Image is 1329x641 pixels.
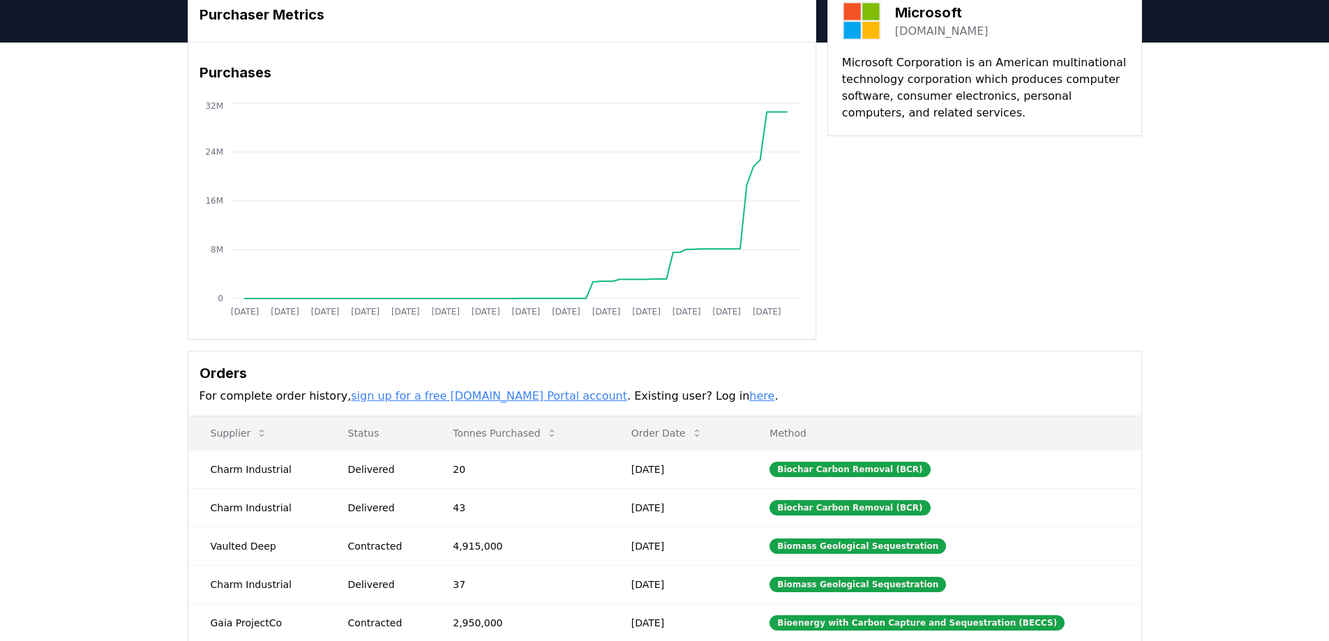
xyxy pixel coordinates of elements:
h3: Orders [200,363,1130,384]
td: 4,915,000 [430,527,609,565]
p: For complete order history, . Existing user? Log in . [200,388,1130,405]
div: Contracted [348,616,420,630]
tspan: [DATE] [511,307,540,317]
div: Biomass Geological Sequestration [769,538,946,554]
div: Delivered [348,578,420,591]
td: Charm Industrial [188,565,326,603]
h3: Purchaser Metrics [200,4,804,25]
tspan: [DATE] [752,307,781,317]
td: Charm Industrial [188,450,326,488]
td: Vaulted Deep [188,527,326,565]
tspan: 0 [218,294,223,303]
tspan: 8M [211,245,223,255]
h3: Purchases [200,62,804,83]
a: sign up for a free [DOMAIN_NAME] Portal account [351,389,627,402]
div: Delivered [348,501,420,515]
td: [DATE] [609,488,748,527]
div: Delivered [348,462,420,476]
tspan: [DATE] [310,307,339,317]
tspan: [DATE] [472,307,500,317]
div: Contracted [348,539,420,553]
p: Status [337,426,420,440]
td: 37 [430,565,609,603]
div: Biomass Geological Sequestration [769,577,946,592]
td: [DATE] [609,565,748,603]
td: 43 [430,488,609,527]
button: Order Date [620,419,714,447]
td: Charm Industrial [188,488,326,527]
img: Microsoft-logo [842,1,881,40]
tspan: [DATE] [431,307,460,317]
tspan: [DATE] [230,307,259,317]
tspan: [DATE] [391,307,419,317]
tspan: [DATE] [712,307,741,317]
tspan: [DATE] [592,307,620,317]
div: Biochar Carbon Removal (BCR) [769,500,930,515]
tspan: [DATE] [632,307,661,317]
td: [DATE] [609,527,748,565]
p: Microsoft Corporation is an American multinational technology corporation which produces computer... [842,54,1127,121]
a: [DOMAIN_NAME] [895,23,989,40]
div: Bioenergy with Carbon Capture and Sequestration (BECCS) [769,615,1065,631]
tspan: [DATE] [552,307,580,317]
button: Tonnes Purchased [442,419,568,447]
tspan: 32M [205,101,223,111]
td: 20 [430,450,609,488]
h3: Microsoft [895,2,989,23]
tspan: [DATE] [672,307,700,317]
tspan: [DATE] [351,307,380,317]
tspan: 24M [205,147,223,157]
td: [DATE] [609,450,748,488]
button: Supplier [200,419,279,447]
p: Method [758,426,1129,440]
tspan: 16M [205,196,223,206]
div: Biochar Carbon Removal (BCR) [769,462,930,477]
tspan: [DATE] [271,307,299,317]
a: here [749,389,774,402]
